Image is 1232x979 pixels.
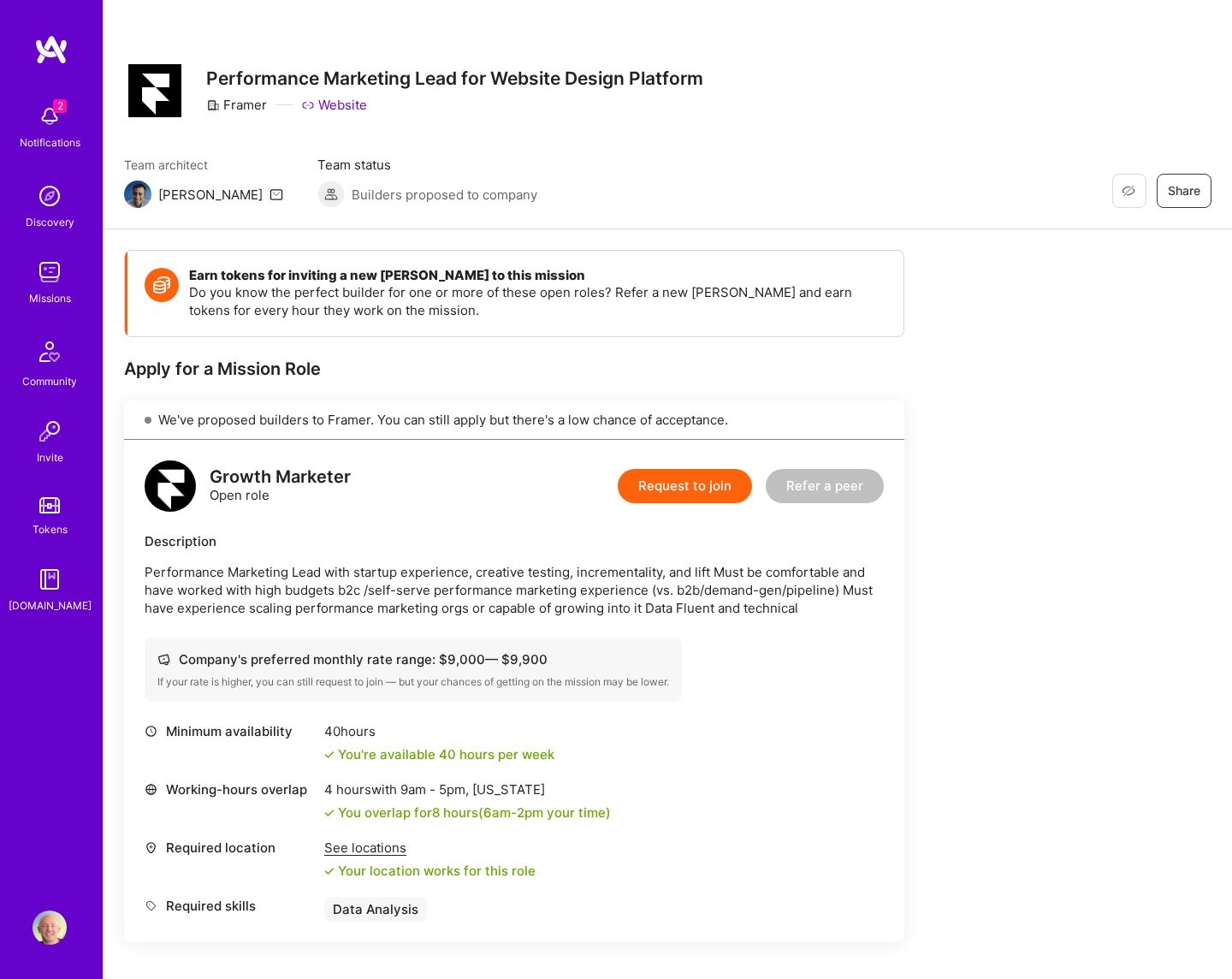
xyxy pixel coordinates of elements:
[210,468,351,486] div: Growth Marketer
[189,268,886,283] h4: Earn tokens for inviting a new [PERSON_NAME] to this mission
[124,181,151,208] img: Team Architect
[206,98,220,112] i: icon CompanyGray
[145,780,316,798] div: Working-hours overlap
[317,181,345,208] img: Builders proposed to company
[33,911,67,945] img: User Avatar
[145,899,157,912] i: icon Tag
[145,839,316,857] div: Required location
[145,563,884,617] p: Performance Marketing Lead with startup experience, creative testing, incrementality, and lift Mu...
[397,781,472,798] span: 9am - 5pm ,
[34,34,68,65] img: logo
[324,780,611,798] div: 4 hours with [US_STATE]
[145,532,884,550] div: Description
[145,460,196,512] img: logo
[157,675,669,689] div: If your rate is higher, you can still request to join — but your chances of getting on the missio...
[158,186,263,204] div: [PERSON_NAME]
[33,562,67,596] img: guide book
[1122,184,1135,198] i: icon EyeClosed
[145,783,157,796] i: icon World
[324,750,335,760] i: icon Check
[324,897,427,922] div: Data Analysis
[22,372,77,390] div: Community
[189,283,886,319] p: Do you know the perfect builder for one or more of these open roles? Refer a new [PERSON_NAME] an...
[317,156,537,174] span: Team status
[324,808,335,818] i: icon Check
[338,804,611,822] div: You overlap for 8 hours ( your time)
[33,179,67,213] img: discovery
[145,722,316,740] div: Minimum availability
[53,99,67,113] span: 2
[26,213,74,231] div: Discovery
[37,448,63,466] div: Invite
[145,897,316,915] div: Required skills
[124,156,283,174] span: Team architect
[1168,182,1200,199] span: Share
[324,866,335,876] i: icon Check
[128,64,181,117] img: Company Logo
[145,725,157,738] i: icon Clock
[33,255,67,289] img: teamwork
[324,722,554,740] div: 40 hours
[124,400,904,440] div: We've proposed builders to Framer. You can still apply but there's a low chance of acceptance.
[324,862,536,880] div: Your location works for this role
[206,68,703,89] h3: Performance Marketing Lead for Website Design Platform
[124,358,904,380] div: Apply for a Mission Role
[33,414,67,448] img: Invite
[33,99,67,133] img: bell
[157,653,170,666] i: icon Cash
[145,268,179,302] img: Token icon
[1157,174,1211,208] button: Share
[33,520,68,538] div: Tokens
[39,497,60,513] img: tokens
[145,841,157,854] i: icon Location
[483,804,543,821] span: 6am - 2pm
[766,469,884,503] button: Refer a peer
[324,839,536,857] div: See locations
[618,469,752,503] button: Request to join
[29,331,70,372] img: Community
[324,745,554,763] div: You're available 40 hours per week
[269,187,283,201] i: icon Mail
[9,596,92,614] div: [DOMAIN_NAME]
[20,133,80,151] div: Notifications
[29,289,71,307] div: Missions
[28,911,71,945] a: User Avatar
[157,650,669,668] div: Company's preferred monthly rate range: $ 9,000 — $ 9,900
[210,468,351,504] div: Open role
[301,96,367,114] a: Website
[352,186,537,204] span: Builders proposed to company
[206,96,267,114] div: Framer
